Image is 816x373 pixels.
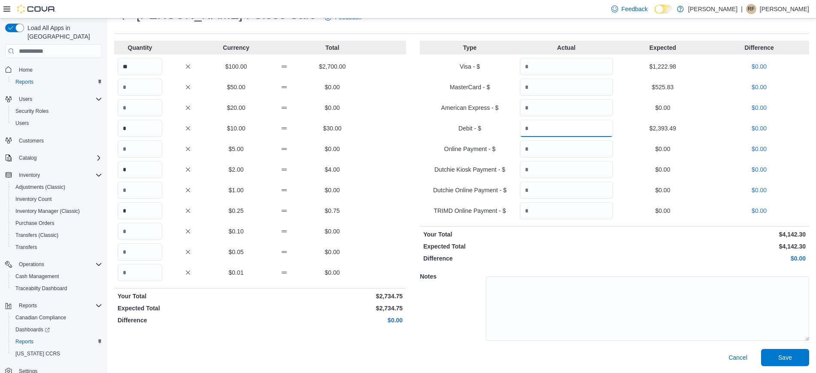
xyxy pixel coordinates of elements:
button: Reports [9,76,106,88]
a: Adjustments (Classic) [12,182,69,192]
span: Catalog [19,155,36,161]
p: Quantity [118,43,162,52]
p: $0.00 [713,186,806,194]
h5: Notes [420,268,484,285]
p: Difference [713,43,806,52]
p: Difference [423,254,613,263]
span: Cancel [728,353,747,362]
span: Purchase Orders [15,220,55,227]
span: Inventory Count [15,196,52,203]
input: Quantity [520,99,613,116]
span: Reports [12,77,102,87]
span: Cash Management [12,271,102,282]
button: Canadian Compliance [9,312,106,324]
span: Transfers (Classic) [15,232,58,239]
p: Your Total [423,230,613,239]
p: $0.00 [616,186,710,194]
p: $0.00 [713,103,806,112]
span: Inventory Manager (Classic) [15,208,80,215]
p: $30.00 [310,124,355,133]
button: Cash Management [9,270,106,282]
p: Visa - $ [423,62,516,71]
button: [US_STATE] CCRS [9,348,106,360]
p: $0.00 [310,268,355,277]
p: $0.00 [713,62,806,71]
p: Debit - $ [423,124,516,133]
p: $4,142.30 [616,230,806,239]
div: Richard Figueira [746,4,756,14]
span: Users [15,94,102,104]
a: Security Roles [12,106,52,116]
p: $50.00 [214,83,258,91]
p: $10.00 [214,124,258,133]
p: $0.00 [310,83,355,91]
p: $0.00 [713,83,806,91]
span: Customers [19,137,44,144]
a: Home [15,65,36,75]
input: Quantity [520,79,613,96]
button: Reports [2,300,106,312]
a: Traceabilty Dashboard [12,283,70,294]
a: [US_STATE] CCRS [12,349,64,359]
p: $0.75 [310,206,355,215]
span: Canadian Compliance [15,314,66,321]
span: Transfers [15,244,37,251]
button: Reports [9,336,106,348]
p: Type [423,43,516,52]
p: Actual [520,43,613,52]
button: Transfers (Classic) [9,229,106,241]
span: Inventory [15,170,102,180]
button: Catalog [2,152,106,164]
input: Quantity [520,58,613,75]
a: Dashboards [12,324,53,335]
button: Traceabilty Dashboard [9,282,106,294]
p: TRIMD Online Payment - $ [423,206,516,215]
span: Canadian Compliance [12,312,102,323]
p: $1.00 [214,186,258,194]
span: Save [778,353,792,362]
p: $2,734.75 [262,292,403,300]
p: [PERSON_NAME] [760,4,809,14]
input: Quantity [118,223,162,240]
button: Cancel [725,349,751,366]
input: Quantity [118,120,162,137]
input: Quantity [520,140,613,158]
p: $100.00 [214,62,258,71]
span: Security Roles [12,106,102,116]
p: $1,222.98 [616,62,710,71]
span: Washington CCRS [12,349,102,359]
button: Save [761,349,809,366]
input: Quantity [118,202,162,219]
span: Traceabilty Dashboard [12,283,102,294]
input: Dark Mode [655,5,673,14]
a: Inventory Count [12,194,55,204]
p: $0.01 [214,268,258,277]
button: Reports [15,300,40,311]
input: Quantity [118,264,162,281]
button: Operations [15,259,48,270]
input: Quantity [520,161,613,178]
p: $0.00 [713,165,806,174]
a: Dashboards [9,324,106,336]
a: Customers [15,136,47,146]
a: Transfers [12,242,40,252]
span: Transfers (Classic) [12,230,102,240]
span: Dashboards [15,326,50,333]
p: $0.00 [616,103,710,112]
p: $2.00 [214,165,258,174]
p: Dutchie Kiosk Payment - $ [423,165,516,174]
a: Reports [12,337,37,347]
p: $0.00 [616,206,710,215]
span: Users [19,96,32,103]
input: Quantity [520,120,613,137]
button: Inventory Count [9,193,106,205]
span: Feedback [622,5,648,13]
p: $0.00 [616,254,806,263]
input: Quantity [118,79,162,96]
a: Feedback [608,0,651,18]
button: Transfers [9,241,106,253]
p: Expected Total [423,242,613,251]
span: Reports [15,338,33,345]
button: Purchase Orders [9,217,106,229]
input: Quantity [520,202,613,219]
